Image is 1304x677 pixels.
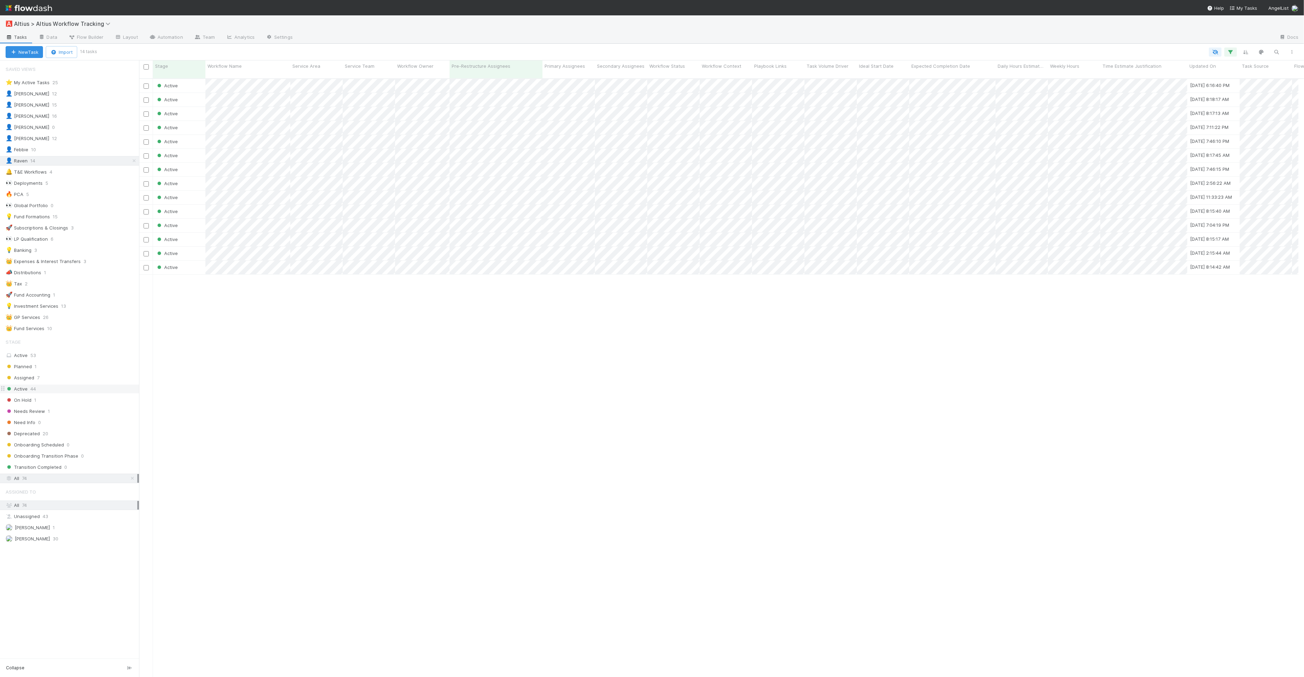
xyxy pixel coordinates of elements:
span: 12 [52,89,64,98]
div: Tax [6,279,22,288]
span: 💡 [6,247,13,253]
span: AngelList [1268,5,1289,11]
span: 44 [30,385,36,393]
div: Deployments [6,179,43,188]
span: Transition Completed [6,463,61,472]
span: Saved Views [6,62,36,76]
span: Active [156,236,178,242]
span: Updated On [1189,63,1216,70]
div: Active [156,222,178,229]
span: Need Info [6,418,35,427]
span: 👑 [6,281,13,286]
span: Active [156,97,178,102]
div: [PERSON_NAME] [6,89,49,98]
div: All [6,501,137,510]
span: 👀 [6,236,13,242]
div: T&E Workflows [6,168,47,176]
div: [PERSON_NAME] [6,101,49,109]
span: 3 [71,224,81,232]
span: 14 [30,156,42,165]
input: Toggle Row Selected [144,181,149,187]
span: 👤 [6,124,13,130]
div: Active [156,124,178,131]
div: Unassigned [6,512,137,521]
div: [DATE] 8:18:17 AM [1190,96,1229,103]
input: Toggle Row Selected [144,251,149,256]
div: [DATE] 6:16:40 PM [1190,82,1230,89]
div: [DATE] 7:04:19 PM [1190,221,1229,228]
div: Investment Services [6,302,58,311]
div: [DATE] 8:15:40 AM [1190,208,1230,214]
span: 👑 [6,314,13,320]
span: Planned [6,362,32,371]
div: [DATE] 2:56:22 AM [1190,180,1231,187]
input: Toggle Row Selected [144,97,149,103]
span: Deprecated [6,429,40,438]
span: 0 [38,418,41,427]
span: Altius > Altius Workflow Tracking [14,20,114,27]
a: Automation [144,32,189,43]
span: 10 [47,324,59,333]
div: [DATE] 7:46:10 PM [1190,138,1229,145]
span: 25 [52,78,65,87]
span: Tasks [6,34,27,41]
div: Active [156,82,178,89]
span: Active [6,385,28,393]
span: 74 [22,474,27,483]
div: Active [156,110,178,117]
div: My Active Tasks [6,78,50,87]
span: Task Source [1242,63,1269,70]
div: Active [156,138,178,145]
span: 🚀 [6,225,13,231]
span: Active [156,181,178,186]
a: Docs [1274,32,1304,43]
div: Active [156,96,178,103]
span: Assigned [6,373,34,382]
span: Workflow Owner [397,63,434,70]
span: 0 [67,441,70,449]
span: 12 [52,134,64,143]
span: Stage [155,63,168,70]
input: Toggle Row Selected [144,153,149,159]
span: Stage [6,335,21,349]
span: [PERSON_NAME] [15,525,50,530]
div: [PERSON_NAME] [6,112,49,121]
span: 👀 [6,202,13,208]
a: My Tasks [1230,5,1257,12]
div: PCA [6,190,23,199]
span: 👤 [6,158,13,163]
a: Settings [260,32,298,43]
small: 14 tasks [80,49,97,55]
div: Active [156,152,178,159]
span: Workflow Context [702,63,741,70]
div: LP Qualification [6,235,48,243]
input: Toggle Row Selected [144,265,149,270]
div: Active [6,351,137,360]
span: 👑 [6,258,13,264]
input: Toggle All Rows Selected [144,64,149,70]
img: avatar_8e0a024e-b700-4f9f-aecf-6f1e79dccd3c.png [1291,5,1298,12]
div: [DATE] 8:17:13 AM [1190,110,1229,117]
div: GP Services [6,313,40,322]
span: Needs Review [6,407,45,416]
input: Toggle Row Selected [144,139,149,145]
span: 4 [50,168,59,176]
div: [DATE] 8:14:42 AM [1190,263,1230,270]
span: Active [156,153,178,158]
span: 1 [35,362,37,371]
div: Active [156,180,178,187]
button: NewTask [6,46,43,58]
a: Analytics [220,32,260,43]
span: ⭐ [6,79,13,85]
div: [PERSON_NAME] [6,134,49,143]
span: 30 [53,534,58,543]
div: [DATE] 2:15:44 AM [1190,249,1230,256]
div: Distributions [6,268,41,277]
span: Time Estimate Justification [1102,63,1161,70]
span: Secondary Assignees [597,63,644,70]
div: Fund Formations [6,212,50,221]
button: Import [46,46,77,58]
span: Active [156,139,178,144]
span: 20 [43,429,48,438]
div: [DATE] 7:46:15 PM [1190,166,1229,173]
